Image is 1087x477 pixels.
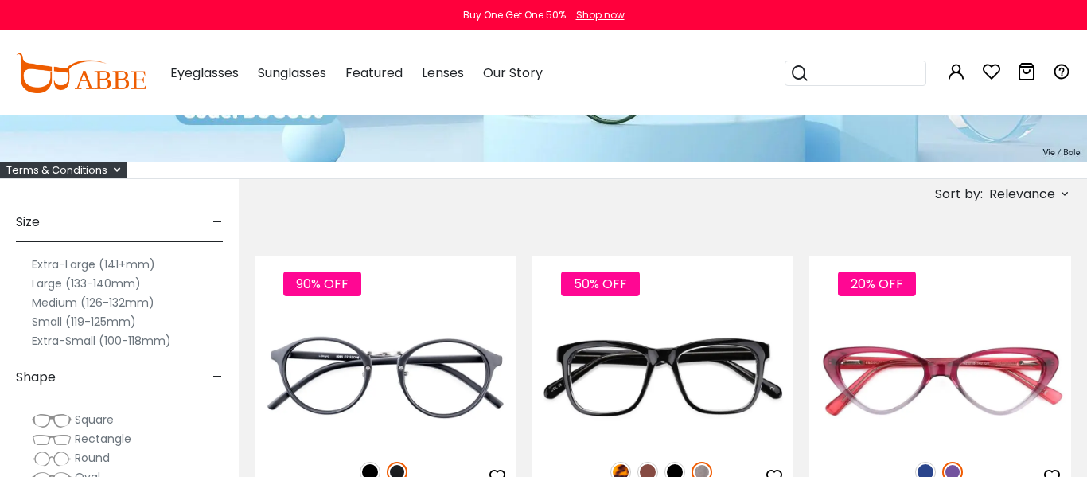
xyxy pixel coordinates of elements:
span: - [212,203,223,241]
label: Large (133-140mm) [32,274,141,293]
img: abbeglasses.com [16,53,146,93]
div: Shop now [576,8,625,22]
img: Gun Laya - Plastic ,Universal Bridge Fit [532,314,794,444]
span: Eyeglasses [170,64,239,82]
label: Extra-Large (141+mm) [32,255,155,274]
img: Rectangle.png [32,432,72,448]
span: Sort by: [935,185,983,203]
img: Square.png [32,412,72,428]
span: 20% OFF [838,272,916,296]
label: Extra-Small (100-118mm) [32,331,171,350]
span: Sunglasses [258,64,326,82]
span: Square [75,412,114,428]
label: Small (119-125mm) [32,312,136,331]
img: Matte-black Youngitive - Plastic ,Adjust Nose Pads [255,314,516,444]
span: 50% OFF [561,272,640,296]
img: Round.png [32,451,72,467]
a: Shop now [568,8,625,22]
span: Relevance [989,180,1055,209]
span: Round [75,450,110,466]
label: Medium (126-132mm) [32,293,154,312]
img: Purple Selina - Acetate ,Universal Bridge Fit [809,314,1071,444]
span: Featured [345,64,403,82]
div: Buy One Get One 50% [463,8,566,22]
span: Our Story [483,64,543,82]
span: Size [16,203,40,241]
span: Shape [16,358,56,397]
span: Lenses [422,64,464,82]
span: 90% OFF [283,272,361,296]
span: - [212,358,223,397]
span: Rectangle [75,431,131,447]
